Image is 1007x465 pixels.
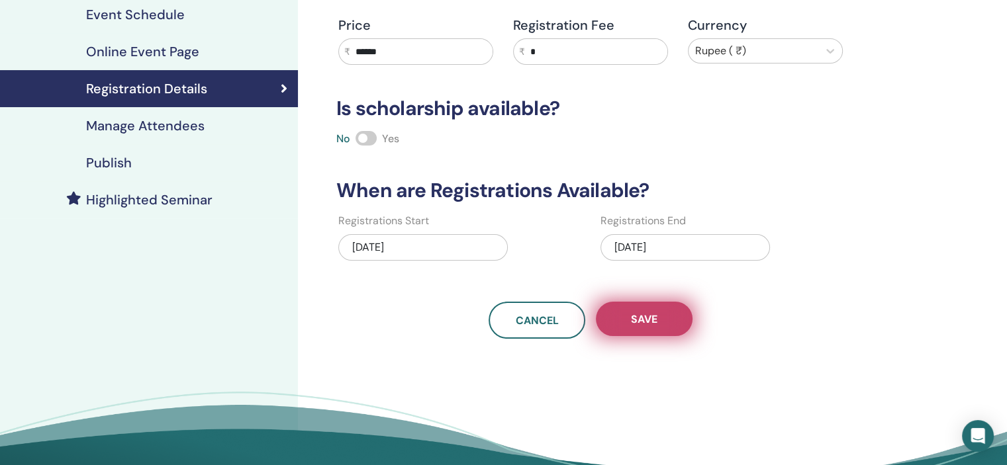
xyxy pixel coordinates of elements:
[596,302,693,336] button: Save
[489,302,585,339] a: Cancel
[336,132,350,146] span: No
[600,234,770,261] div: [DATE]
[328,97,853,120] h3: Is scholarship available?
[513,17,668,33] h4: Registration Fee
[688,17,843,33] h4: Currency
[338,17,493,33] h4: Price
[519,45,525,59] span: ₹
[382,132,399,146] span: Yes
[600,213,686,229] label: Registrations End
[86,192,213,208] h4: Highlighted Seminar
[86,7,185,22] h4: Event Schedule
[338,213,429,229] label: Registrations Start
[328,179,853,202] h3: When are Registrations Available?
[516,314,559,327] span: Cancel
[344,45,350,59] span: ₹
[86,81,207,97] h4: Registration Details
[631,312,657,326] span: Save
[86,155,132,171] h4: Publish
[86,44,199,60] h4: Online Event Page
[962,420,994,452] div: Open Intercom Messenger
[86,118,205,134] h4: Manage Attendees
[338,234,508,261] div: [DATE]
